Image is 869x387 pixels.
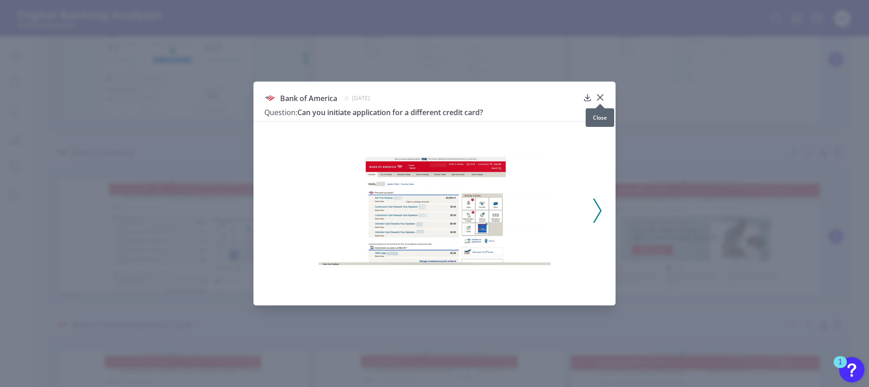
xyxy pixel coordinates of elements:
span: Bank of America [280,93,337,103]
span: Question: [264,107,297,117]
h3: Can you initiate application for a different credit card? [264,107,579,117]
span: [DATE] [352,94,370,102]
div: 1 [838,362,842,374]
div: Close [586,108,614,127]
button: Open Resource Center, 1 new notification [839,357,864,382]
